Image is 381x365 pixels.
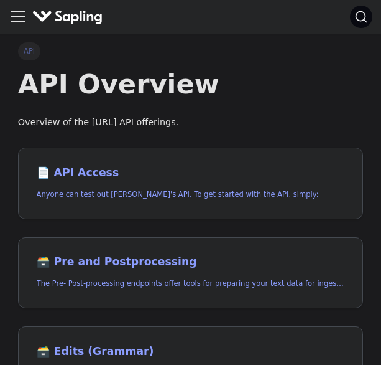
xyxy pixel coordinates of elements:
h2: API Access [37,166,345,180]
button: Toggle navigation bar [9,7,27,26]
nav: Breadcrumbs [18,42,363,60]
a: 📄️ API AccessAnyone can test out [PERSON_NAME]'s API. To get started with the API, simply: [18,148,363,219]
h2: Edits (Grammar) [37,345,345,359]
h1: API Overview [18,67,363,101]
a: 🗃️ Pre and PostprocessingThe Pre- Post-processing endpoints offer tools for preparing your text d... [18,237,363,309]
p: Anyone can test out Sapling's API. To get started with the API, simply: [37,189,345,201]
img: Sapling.ai [32,8,103,26]
button: Search (Ctrl+K) [350,6,372,28]
h2: Pre and Postprocessing [37,255,345,269]
p: The Pre- Post-processing endpoints offer tools for preparing your text data for ingestation as we... [37,278,345,290]
p: Overview of the [URL] API offerings. [18,115,363,130]
span: API [18,42,41,60]
a: Sapling.ai [32,8,108,26]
